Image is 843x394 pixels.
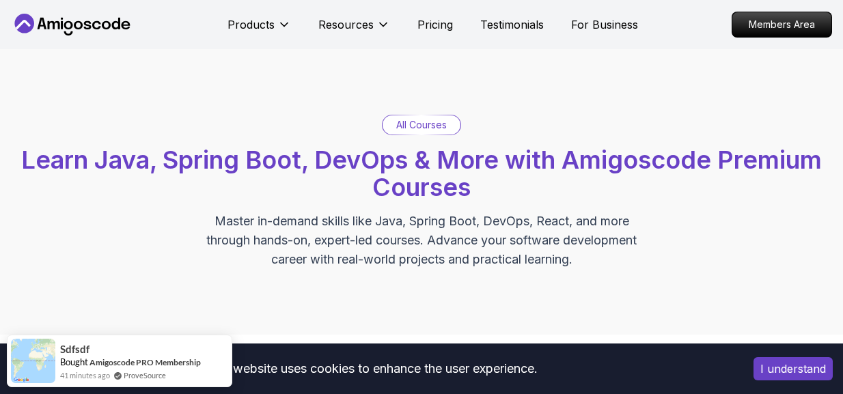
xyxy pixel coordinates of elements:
button: Resources [318,16,390,44]
a: Pricing [417,16,453,33]
a: Testimonials [480,16,544,33]
span: Learn Java, Spring Boot, DevOps & More with Amigoscode Premium Courses [21,145,822,202]
button: Accept cookies [754,357,833,380]
a: Amigoscode PRO Membership [89,357,201,367]
button: Products [227,16,291,44]
a: For Business [571,16,638,33]
a: Members Area [732,12,832,38]
iframe: chat widget [786,339,829,380]
p: Products [227,16,275,33]
p: Resources [318,16,374,33]
a: ProveSource [124,369,166,381]
iframe: chat widget [583,49,829,333]
img: provesource social proof notification image [11,339,55,383]
span: 41 minutes ago [60,369,110,381]
span: Bought [60,356,88,367]
span: sdfsdf [60,343,89,355]
div: This website uses cookies to enhance the user experience. [10,354,733,384]
p: Members Area [732,12,831,37]
p: Master in-demand skills like Java, Spring Boot, DevOps, React, and more through hands-on, expert-... [192,212,651,269]
p: All Courses [396,118,447,132]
